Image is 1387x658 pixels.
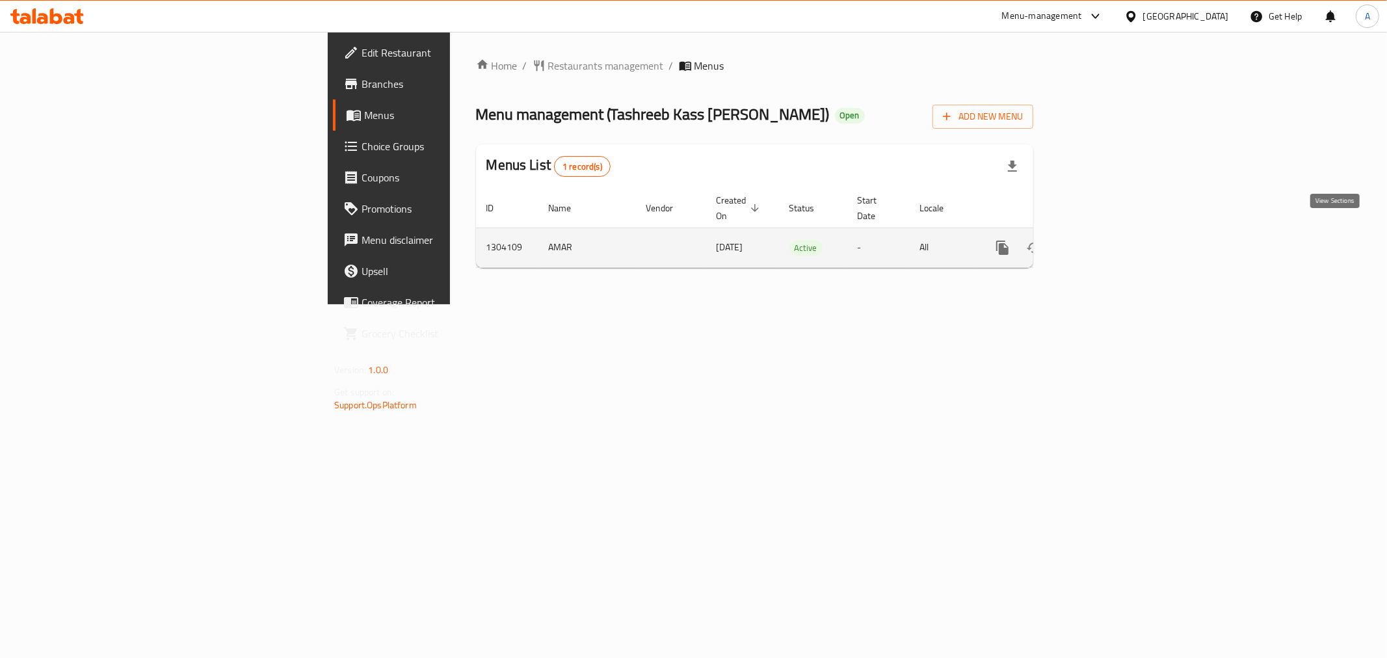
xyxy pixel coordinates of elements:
a: Coverage Report [333,287,559,318]
span: Promotions [362,201,549,217]
span: Locale [920,200,961,216]
a: Branches [333,68,559,99]
span: Add New Menu [943,109,1023,125]
span: 1 record(s) [555,161,610,173]
span: Start Date [858,192,894,224]
button: more [987,232,1018,263]
span: Vendor [646,200,691,216]
span: ID [486,200,511,216]
span: Branches [362,76,549,92]
td: AMAR [538,228,636,267]
span: Active [789,241,823,256]
a: Restaurants management [533,58,664,73]
a: Promotions [333,193,559,224]
td: All [910,228,977,267]
span: A [1365,9,1370,23]
span: Menus [694,58,724,73]
button: Change Status [1018,232,1050,263]
div: Export file [997,151,1028,182]
div: Active [789,240,823,256]
h2: Menus List [486,155,611,177]
span: Choice Groups [362,138,549,154]
span: Get support on: [334,384,394,401]
a: Menu disclaimer [333,224,559,256]
span: Edit Restaurant [362,45,549,60]
a: Choice Groups [333,131,559,162]
span: Menu management ( Tashreeb Kass [PERSON_NAME] ) [476,99,830,129]
a: Menus [333,99,559,131]
a: Upsell [333,256,559,287]
a: Coupons [333,162,559,193]
a: Edit Restaurant [333,37,559,68]
span: Coupons [362,170,549,185]
span: Name [549,200,588,216]
span: Coverage Report [362,295,549,310]
td: - [847,228,910,267]
span: Status [789,200,832,216]
div: Open [835,108,865,124]
a: Grocery Checklist [333,318,559,349]
div: Total records count [554,156,611,177]
span: Menu disclaimer [362,232,549,248]
button: Add New Menu [932,105,1033,129]
span: 1.0.0 [368,362,388,378]
span: Menus [364,107,549,123]
th: Actions [977,189,1122,228]
a: Support.OpsPlatform [334,397,417,414]
span: Created On [717,192,763,224]
table: enhanced table [476,189,1122,268]
span: Restaurants management [548,58,664,73]
span: Open [835,110,865,121]
nav: breadcrumb [476,58,1033,73]
span: Grocery Checklist [362,326,549,341]
span: [DATE] [717,239,743,256]
div: Menu-management [1002,8,1082,24]
div: [GEOGRAPHIC_DATA] [1143,9,1229,23]
span: Upsell [362,263,549,279]
li: / [669,58,674,73]
span: Version: [334,362,366,378]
